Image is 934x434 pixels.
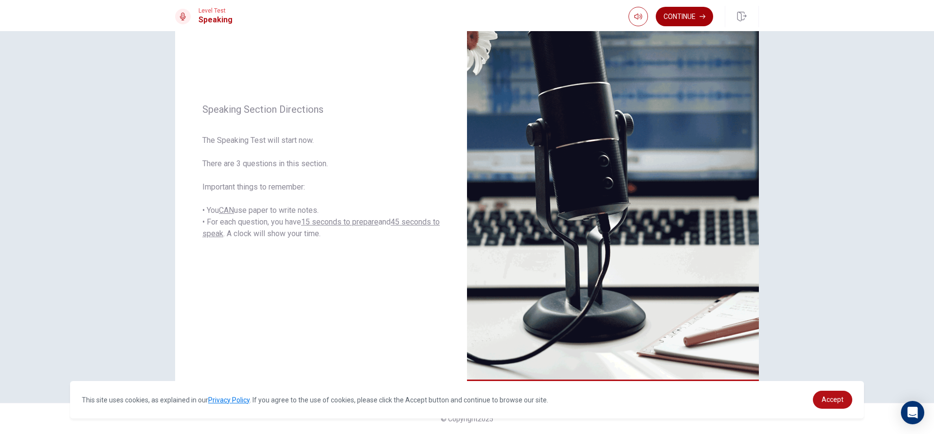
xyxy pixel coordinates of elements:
[441,415,493,423] span: © Copyright 2025
[901,401,924,424] div: Open Intercom Messenger
[656,7,713,26] button: Continue
[219,206,234,215] u: CAN
[202,104,440,115] span: Speaking Section Directions
[198,7,233,14] span: Level Test
[70,381,864,418] div: cookieconsent
[198,14,233,26] h1: Speaking
[822,396,844,403] span: Accept
[813,391,852,409] a: dismiss cookie message
[202,135,440,240] span: The Speaking Test will start now. There are 3 questions in this section. Important things to reme...
[208,396,250,404] a: Privacy Policy
[82,396,548,404] span: This site uses cookies, as explained in our . If you agree to the use of cookies, please click th...
[301,217,378,226] u: 15 seconds to prepare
